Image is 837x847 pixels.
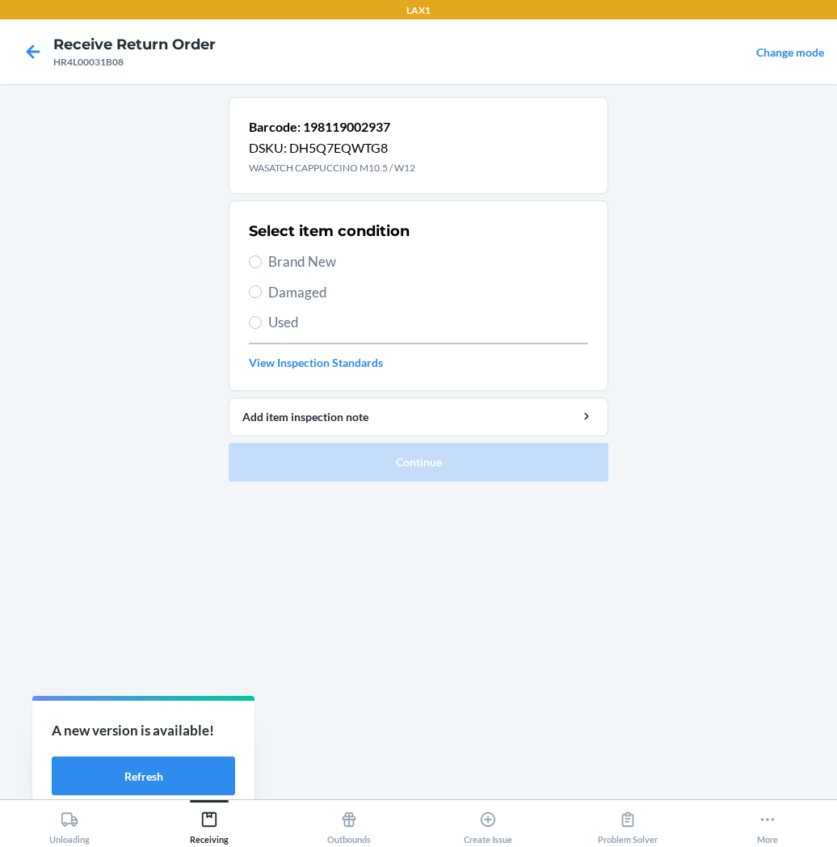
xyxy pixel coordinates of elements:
[249,221,410,242] h2: Select item condition
[249,138,415,158] p: DSKU: DH5Q7EQWTG8
[268,251,588,272] span: Brand New
[249,255,262,268] input: Brand New
[249,316,262,329] input: Used
[229,443,608,482] button: Continue
[49,804,90,845] div: Unloading
[249,161,415,175] p: WASATCH CAPPUCCINO M10.5 / W12
[406,3,431,18] p: LAX1
[249,354,588,371] a: View Inspection Standards
[52,720,235,741] p: A new version is available!
[757,804,778,845] div: More
[279,800,418,845] button: Outbounds
[53,55,216,70] div: HR4L00031B08
[418,800,558,845] button: Create Issue
[558,800,698,845] button: Problem Solver
[697,800,837,845] button: More
[52,756,235,795] button: Refresh
[598,804,658,845] div: Problem Solver
[268,282,588,303] span: Damaged
[756,45,824,59] a: Change mode
[327,804,371,845] div: Outbounds
[249,117,415,137] p: Barcode: 198119002937
[229,398,608,436] button: Add item inspection note
[53,34,216,55] h4: Receive Return Order
[249,285,262,298] input: Damaged
[242,408,595,425] div: Add item inspection note
[140,800,280,845] button: Receiving
[464,804,512,845] div: Create Issue
[190,804,229,845] div: Receiving
[268,312,588,333] span: Used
